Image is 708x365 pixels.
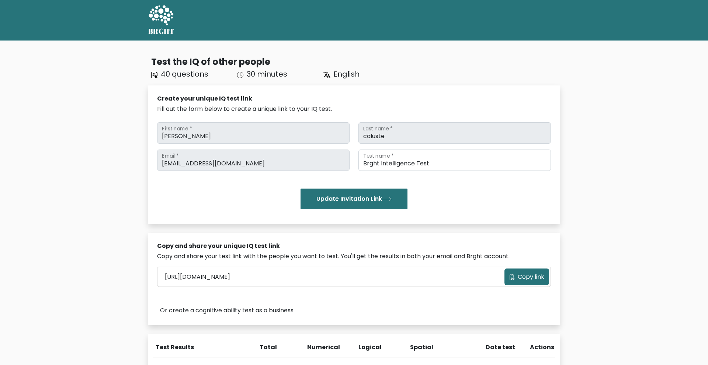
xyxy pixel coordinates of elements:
span: English [333,69,360,79]
div: Logical [358,343,380,352]
div: Spatial [410,343,431,352]
button: Copy link [504,269,549,285]
h5: BRGHT [148,27,175,36]
div: Date test [461,343,521,352]
div: Create your unique IQ test link [157,94,551,103]
input: First name [157,122,350,144]
div: Fill out the form below to create a unique link to your IQ test. [157,105,551,113]
a: Or create a cognitive ability test as a business [160,306,294,315]
div: Copy and share your unique IQ test link [157,242,551,250]
input: Test name [358,150,551,171]
span: Copy link [518,273,544,281]
input: Email [157,150,350,171]
div: Test Results [156,343,247,352]
div: Test the IQ of other people [151,55,560,69]
div: Copy and share your test link with the people you want to test. You'll get the results in both yo... [157,252,551,261]
div: Numerical [307,343,329,352]
button: Update Invitation Link [301,189,407,209]
span: 40 questions [161,69,208,79]
input: Last name [358,122,551,144]
div: Actions [530,343,555,352]
span: 30 minutes [247,69,287,79]
a: BRGHT [148,3,175,38]
div: Total [256,343,277,352]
